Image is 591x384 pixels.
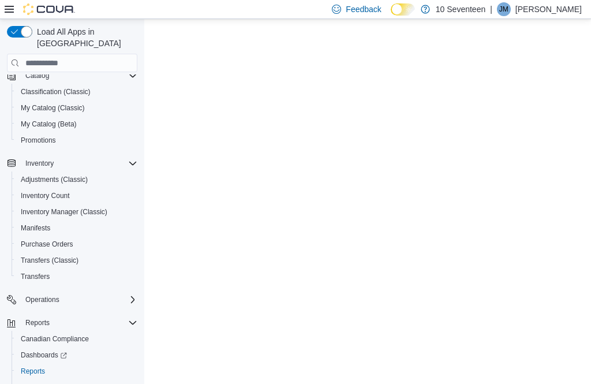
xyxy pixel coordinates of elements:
span: Inventory [25,159,54,168]
span: Purchase Orders [16,237,137,251]
span: Catalog [21,69,137,83]
button: Adjustments (Classic) [12,172,142,188]
button: Promotions [12,132,142,148]
button: Reports [2,315,142,331]
a: Dashboards [12,347,142,363]
span: Transfers (Classic) [21,256,78,265]
button: My Catalog (Beta) [12,116,142,132]
a: Transfers [16,270,54,284]
span: Canadian Compliance [21,334,89,344]
button: Inventory Manager (Classic) [12,204,142,220]
button: Catalog [2,68,142,84]
img: Cova [23,3,75,15]
a: Canadian Compliance [16,332,93,346]
p: [PERSON_NAME] [515,2,582,16]
p: 10 Seventeen [436,2,485,16]
button: Transfers [12,269,142,285]
button: My Catalog (Classic) [12,100,142,116]
button: Purchase Orders [12,236,142,252]
span: Inventory Count [16,189,137,203]
button: Operations [21,293,64,307]
p: | [490,2,492,16]
span: My Catalog (Classic) [16,101,137,115]
a: Classification (Classic) [16,85,95,99]
a: Purchase Orders [16,237,78,251]
span: Manifests [16,221,137,235]
span: Inventory Manager (Classic) [21,207,107,217]
button: Catalog [21,69,54,83]
span: Transfers (Classic) [16,253,137,267]
button: Manifests [12,220,142,236]
span: Operations [21,293,137,307]
span: Catalog [25,71,49,80]
a: Inventory Count [16,189,74,203]
a: My Catalog (Beta) [16,117,81,131]
span: Reports [25,318,50,327]
button: Inventory [21,156,58,170]
button: Classification (Classic) [12,84,142,100]
span: Dashboards [16,348,137,362]
button: Canadian Compliance [12,331,142,347]
a: Manifests [16,221,55,235]
span: Inventory Manager (Classic) [16,205,137,219]
button: Transfers (Classic) [12,252,142,269]
div: Jeremy Mead [497,2,511,16]
span: Adjustments (Classic) [16,173,137,187]
button: Reports [21,316,54,330]
span: Promotions [16,133,137,147]
span: Inventory Count [21,191,70,200]
input: Dark Mode [391,3,415,16]
button: Operations [2,292,142,308]
span: Transfers [16,270,137,284]
button: Inventory Count [12,188,142,204]
button: Inventory [2,155,142,172]
span: My Catalog (Beta) [21,120,77,129]
a: Promotions [16,133,61,147]
a: Reports [16,364,50,378]
span: Load All Apps in [GEOGRAPHIC_DATA] [32,26,137,49]
span: Reports [16,364,137,378]
span: My Catalog (Beta) [16,117,137,131]
span: My Catalog (Classic) [21,103,85,113]
span: Canadian Compliance [16,332,137,346]
a: Inventory Manager (Classic) [16,205,112,219]
a: Dashboards [16,348,72,362]
button: Reports [12,363,142,379]
span: Feedback [346,3,381,15]
span: Reports [21,367,45,376]
span: JM [499,2,508,16]
span: Purchase Orders [21,240,73,249]
span: Transfers [21,272,50,281]
a: Adjustments (Classic) [16,173,92,187]
span: Reports [21,316,137,330]
span: Inventory [21,156,137,170]
span: Adjustments (Classic) [21,175,88,184]
span: Promotions [21,136,56,145]
span: Classification (Classic) [21,87,91,96]
a: Transfers (Classic) [16,253,83,267]
span: Dashboards [21,351,67,360]
span: Classification (Classic) [16,85,137,99]
span: Manifests [21,223,50,233]
a: My Catalog (Classic) [16,101,89,115]
span: Operations [25,295,59,304]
